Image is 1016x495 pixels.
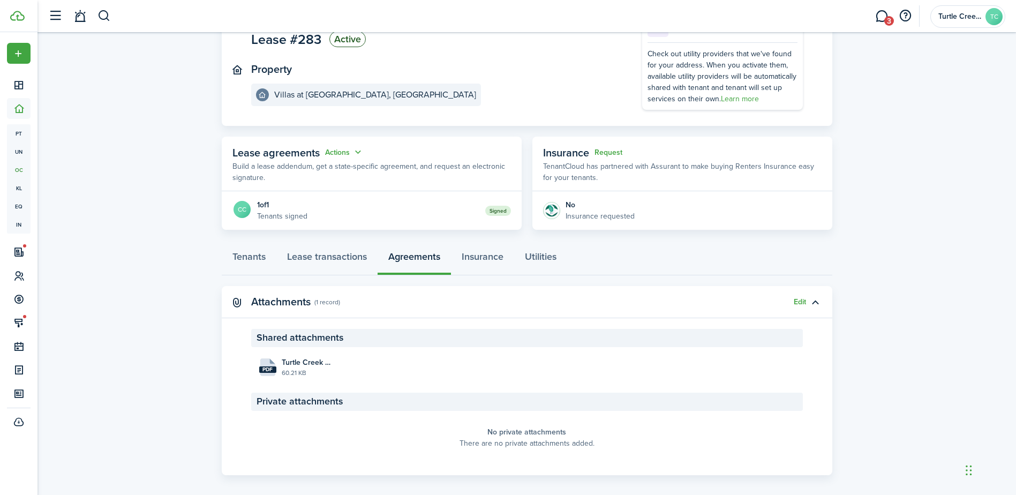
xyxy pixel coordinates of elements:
panel-main-title: Attachments [251,296,311,308]
button: Open menu [325,146,364,159]
a: in [7,215,31,234]
span: Lease agreements [232,145,320,161]
a: CC [232,200,252,221]
panel-main-section-header: Shared attachments [251,329,803,347]
a: kl [7,179,31,197]
div: Check out utility providers that we've found for your address. When you activate them, available ... [648,48,797,104]
panel-main-subtitle: (1 record) [314,297,340,307]
img: Insurance protection [543,202,560,219]
span: Turtle Creek Townhomes [938,13,981,20]
div: 1 of 1 [257,199,307,211]
button: Edit [794,298,806,306]
a: Utilities [514,243,567,275]
p: Tenants signed [257,211,307,222]
avatar-text: TC [985,8,1003,25]
a: Lease transactions [276,243,378,275]
a: Tenants [222,243,276,275]
p: Insurance requested [566,211,635,222]
div: No [566,199,635,211]
file-icon: File [259,358,276,376]
a: Notifications [70,3,90,30]
panel-main-body: Toggle accordion [222,329,832,475]
p: TenantCloud has partnered with Assurant to make buying Renters Insurance easy for your tenants. [543,161,822,183]
panel-main-section-header: Private attachments [251,393,803,411]
button: Open resource center [896,7,914,25]
panel-main-title: Property [251,63,292,76]
span: Lease #283 [251,33,321,46]
a: Learn more [721,93,759,104]
button: Toggle accordion [806,293,824,311]
span: Insurance [543,145,589,161]
div: Drag [966,454,972,486]
img: TenantCloud [10,11,25,21]
p: Build a lease addendum, get a state-specific agreement, and request an electronic signature. [232,161,511,183]
a: Insurance [451,243,514,275]
a: oc [7,161,31,179]
panel-main-placeholder-description: There are no private attachments added. [460,438,594,449]
file-extension: pdf [259,366,276,373]
status: Signed [485,206,511,216]
panel-main-placeholder-title: No private attachments [487,426,566,438]
iframe: Chat Widget [962,444,1016,495]
a: eq [7,197,31,215]
a: un [7,142,31,161]
a: pt [7,124,31,142]
avatar-text: CC [234,201,251,218]
e-details-info-title: Villas at [GEOGRAPHIC_DATA], [GEOGRAPHIC_DATA] [274,90,476,100]
file-size: 60.21 KB [282,368,332,378]
button: Open menu [7,43,31,64]
button: Actions [325,146,364,159]
span: 3 [884,16,894,26]
button: Request [594,148,622,157]
button: Open sidebar [45,6,65,26]
button: Search [97,7,111,25]
span: Turtle Creek Townhomes Lease Agreement_Cluck_102_2025-09-20 10:54:11.pdf [282,357,332,368]
a: Messaging [871,3,892,30]
status: Active [329,31,366,47]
